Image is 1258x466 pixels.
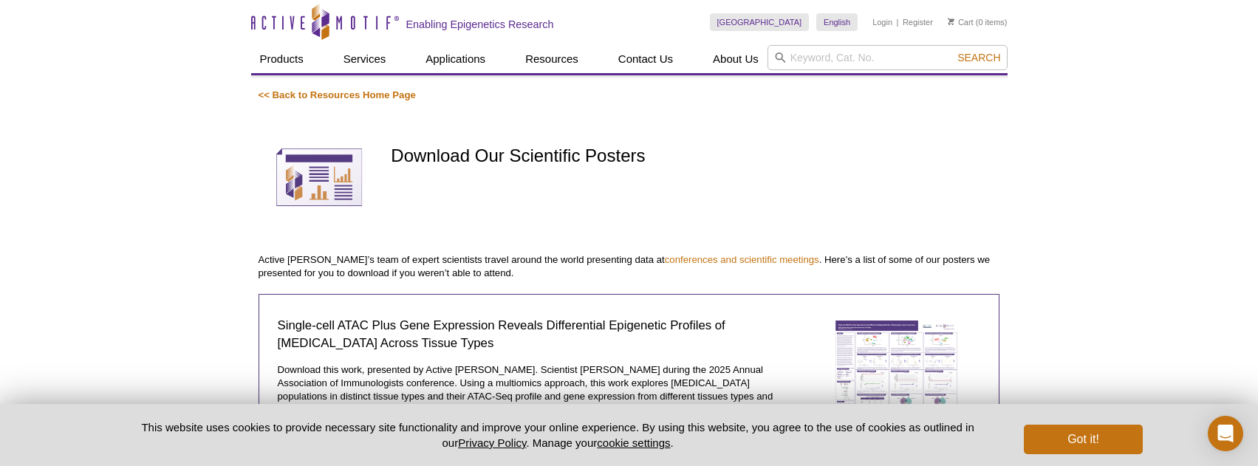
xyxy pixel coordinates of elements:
a: Cart [948,17,974,27]
a: English [816,13,858,31]
a: Products [251,45,312,73]
button: cookie settings [597,436,670,449]
p: This website uses cookies to provide necessary site functionality and improve your online experie... [116,419,1000,450]
li: | [897,13,899,31]
a: << Back to Resources Home Page [259,89,416,100]
h2: Enabling Epigenetics Research [406,18,554,31]
a: Single-cell ATAC Plus Gene Expression Reveals Differential Epigenetic Profiles of Macrophages Acr... [822,309,970,433]
p: Active [PERSON_NAME]’s team of expert scientists travel around the world presenting data at . Her... [259,253,1000,280]
input: Keyword, Cat. No. [768,45,1008,70]
img: Your Cart [948,18,954,25]
img: Scientific Posters [259,117,380,239]
button: Got it! [1024,425,1142,454]
div: Open Intercom Messenger [1208,416,1243,451]
a: Register [903,17,933,27]
p: Download this work, presented by Active [PERSON_NAME]. Scientist [PERSON_NAME] during the 2025 An... [278,363,795,417]
button: Search [953,51,1005,64]
h2: Single-cell ATAC Plus Gene Expression Reveals Differential Epigenetic Profiles of [MEDICAL_DATA] ... [278,317,795,352]
img: Single-cell ATAC Plus Gene Expression Reveals Differential Epigenetic Profiles of Macrophages Acr... [822,309,970,429]
a: Services [335,45,395,73]
a: Privacy Policy [458,436,526,449]
a: [GEOGRAPHIC_DATA] [710,13,810,31]
a: Contact Us [609,45,682,73]
a: Applications [417,45,494,73]
li: (0 items) [948,13,1008,31]
a: Resources [516,45,587,73]
h1: Download Our Scientific Posters [391,146,999,168]
a: About Us [704,45,768,73]
a: conferences and scientific meetings [665,254,819,265]
span: Search [957,52,1000,64]
a: Login [872,17,892,27]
